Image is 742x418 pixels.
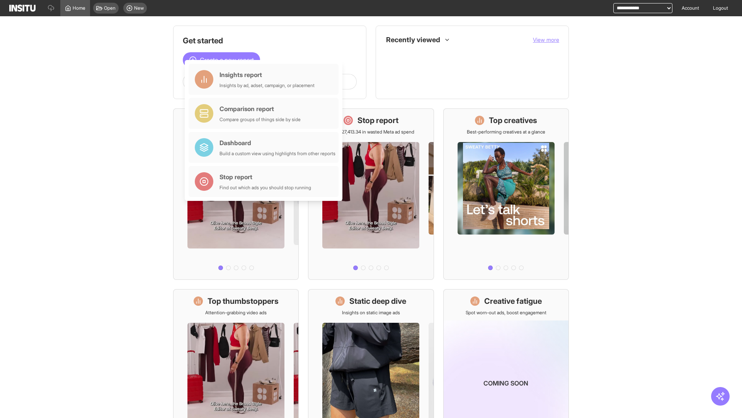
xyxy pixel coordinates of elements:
img: Logo [9,5,36,12]
h1: Static deep dive [349,296,406,307]
span: New [134,5,144,11]
span: Create a new report [200,55,254,65]
h1: Get started [183,35,357,46]
p: Insights on static image ads [342,310,400,316]
div: Dashboard [220,138,335,147]
h1: Top creatives [489,115,537,126]
p: Attention-grabbing video ads [205,310,267,316]
div: Find out which ads you should stop running [220,185,311,191]
a: Top creativesBest-performing creatives at a glance [443,108,569,280]
p: Save £27,413.34 in wasted Meta ad spend [328,129,414,135]
div: Stop report [220,172,311,182]
div: Comparison report [220,104,301,113]
div: Compare groups of things side by side [220,116,301,123]
div: Insights report [220,70,315,79]
p: Best-performing creatives at a glance [467,129,545,135]
a: Stop reportSave £27,413.34 in wasted Meta ad spend [308,108,434,280]
button: Create a new report [183,52,260,68]
h1: Stop report [357,115,398,126]
span: Open [104,5,116,11]
div: Build a custom view using highlights from other reports [220,151,335,157]
div: Insights by ad, adset, campaign, or placement [220,82,315,89]
span: Home [73,5,85,11]
a: What's live nowSee all active ads instantly [173,108,299,280]
h1: Top thumbstoppers [208,296,279,307]
span: View more [533,36,559,43]
button: View more [533,36,559,44]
